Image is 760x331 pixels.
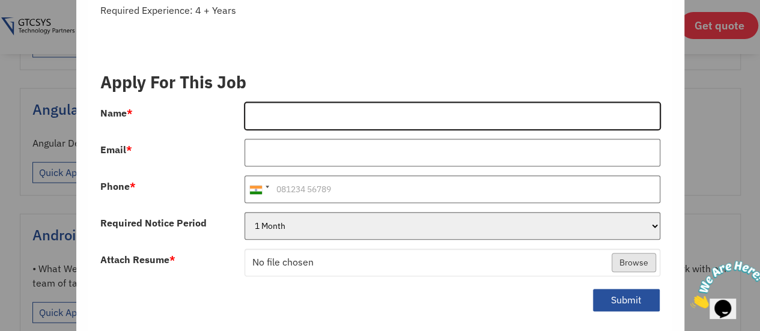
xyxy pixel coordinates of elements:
[686,256,760,313] iframe: chat widget
[100,145,132,154] label: Email
[100,72,660,93] h3: Apply For This Job
[245,176,273,202] div: India (भारत): +91
[100,255,175,264] label: Attach Resume
[592,288,660,312] button: Submit
[100,3,660,17] p: Required Experience: 4 + Years
[245,175,660,203] input: 081234 56789
[100,181,136,191] label: Phone
[100,108,133,118] label: Name
[100,218,207,228] label: Required Notice Period
[5,5,79,52] img: Chat attention grabber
